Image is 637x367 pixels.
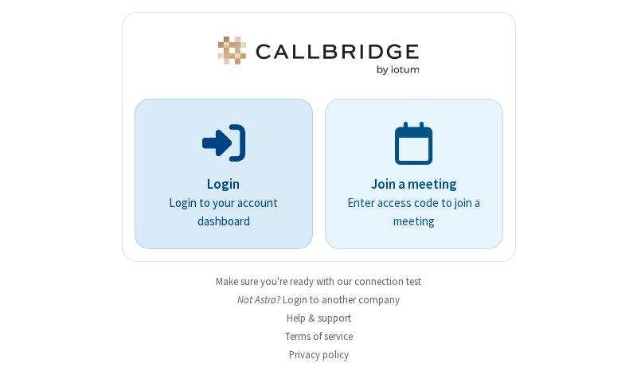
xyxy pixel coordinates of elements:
a: Privacy policy [289,348,349,361]
a: Join a meetingEnter access code to join a meeting [325,99,503,249]
a: Make sure you're ready with our connection test [216,275,421,288]
p: Login to your account dashboard [157,194,291,230]
p: Enter access code to join a meeting [347,194,481,230]
button: LoginLogin to your account dashboard [135,99,313,249]
p: Login [157,174,291,195]
li: Not Astra? [122,292,516,307]
p: Join a meeting [347,174,481,195]
a: Help & support [287,311,351,325]
a: Terms of service [285,330,353,343]
button: Login to another company [283,292,400,307]
img: Astra [215,37,422,75]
